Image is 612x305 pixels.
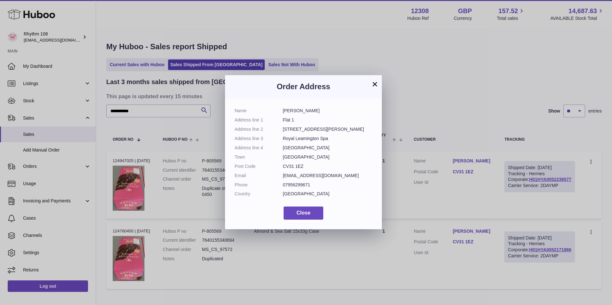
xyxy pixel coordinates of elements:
dt: Address line 4 [235,145,283,151]
dt: Address line 1 [235,117,283,123]
button: × [371,80,379,88]
h3: Order Address [235,82,372,92]
dd: [EMAIL_ADDRESS][DOMAIN_NAME] [283,173,373,179]
dt: Post Code [235,163,283,169]
dt: Country [235,191,283,197]
button: Close [284,207,323,220]
dd: [GEOGRAPHIC_DATA] [283,154,373,160]
dt: Phone [235,182,283,188]
dd: Royal Leamington Spa [283,136,373,142]
dt: Email [235,173,283,179]
dd: Flat 1 [283,117,373,123]
dd: 07956299671 [283,182,373,188]
dd: [STREET_ADDRESS][PERSON_NAME] [283,126,373,132]
dd: [GEOGRAPHIC_DATA] [283,191,373,197]
dt: Town [235,154,283,160]
dd: [GEOGRAPHIC_DATA] [283,145,373,151]
dt: Name [235,108,283,114]
dt: Address line 2 [235,126,283,132]
span: Close [296,210,310,215]
dd: [PERSON_NAME] [283,108,373,114]
dt: Address line 3 [235,136,283,142]
dd: CV31 1EZ [283,163,373,169]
